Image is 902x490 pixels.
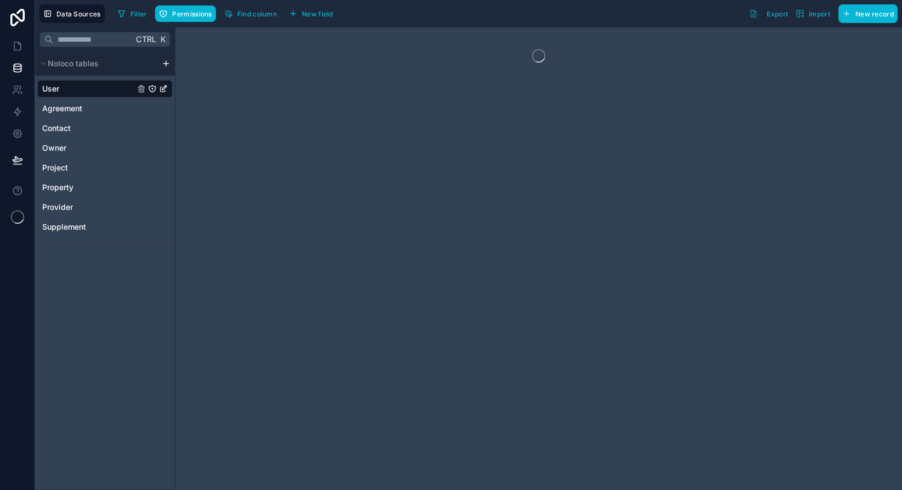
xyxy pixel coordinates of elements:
[855,10,894,18] span: New record
[155,5,220,22] a: Permissions
[792,4,834,23] button: Import
[39,4,105,23] button: Data Sources
[130,10,147,18] span: Filter
[745,4,792,23] button: Export
[767,10,788,18] span: Export
[135,32,157,46] span: Ctrl
[113,5,151,22] button: Filter
[834,4,898,23] a: New record
[302,10,333,18] span: New field
[838,4,898,23] button: New record
[172,10,212,18] span: Permissions
[809,10,830,18] span: Import
[159,36,167,43] span: K
[237,10,277,18] span: Find column
[220,5,281,22] button: Find column
[56,10,101,18] span: Data Sources
[285,5,337,22] button: New field
[155,5,215,22] button: Permissions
